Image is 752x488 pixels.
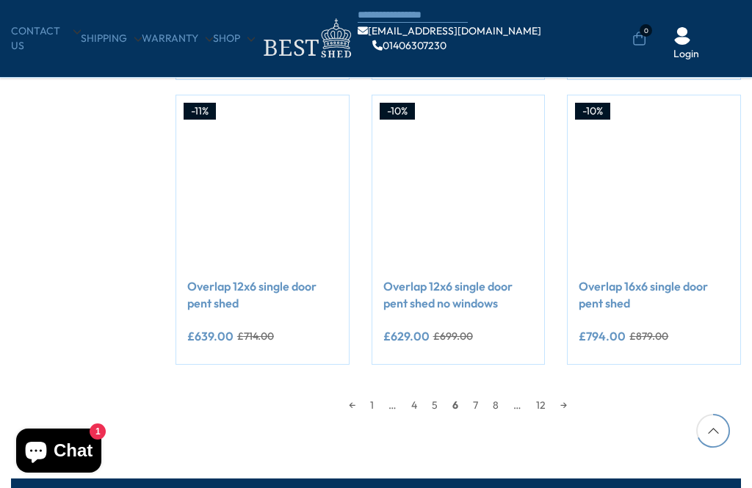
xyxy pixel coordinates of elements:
a: 8 [485,394,506,416]
a: 01406307230 [372,40,446,51]
span: 6 [445,394,466,416]
ins: £794.00 [579,330,626,342]
span: 0 [640,24,652,37]
a: Overlap 12x6 single door pent shed [187,278,338,311]
inbox-online-store-chat: Shopify online store chat [12,429,106,476]
a: 7 [466,394,485,416]
a: Shop [213,32,255,46]
img: logo [255,15,358,62]
span: … [506,394,529,416]
div: -10% [380,103,415,120]
ins: £629.00 [383,330,430,342]
a: 5 [424,394,445,416]
a: 12 [529,394,553,416]
a: Overlap 12x6 single door pent shed no windows [383,278,534,311]
a: → [553,394,574,416]
span: … [381,394,404,416]
a: Login [673,47,699,62]
del: £714.00 [237,331,274,341]
ins: £639.00 [187,330,234,342]
del: £699.00 [433,331,473,341]
div: -10% [575,103,610,120]
div: -11% [184,103,216,120]
a: Warranty [142,32,213,46]
a: ← [341,394,363,416]
a: CONTACT US [11,24,81,53]
a: 1 [363,394,381,416]
a: Shipping [81,32,142,46]
img: User Icon [673,27,691,45]
a: 4 [404,394,424,416]
del: £879.00 [629,331,668,341]
a: [EMAIL_ADDRESS][DOMAIN_NAME] [358,26,541,36]
a: Overlap 16x6 single door pent shed [579,278,729,311]
a: 0 [632,32,646,46]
